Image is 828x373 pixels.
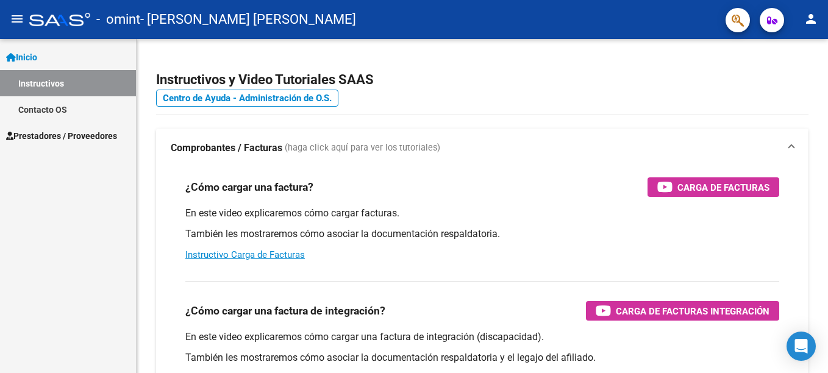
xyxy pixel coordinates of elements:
[586,301,779,321] button: Carga de Facturas Integración
[96,6,140,33] span: - omint
[616,304,769,319] span: Carga de Facturas Integración
[140,6,356,33] span: - [PERSON_NAME] [PERSON_NAME]
[787,332,816,361] div: Open Intercom Messenger
[156,129,808,168] mat-expansion-panel-header: Comprobantes / Facturas (haga click aquí para ver los tutoriales)
[156,90,338,107] a: Centro de Ayuda - Administración de O.S.
[185,351,779,364] p: También les mostraremos cómo asociar la documentación respaldatoria y el legajo del afiliado.
[6,51,37,64] span: Inicio
[285,141,440,155] span: (haga click aquí para ver los tutoriales)
[6,129,117,143] span: Prestadores / Proveedores
[677,180,769,195] span: Carga de Facturas
[185,207,779,220] p: En este video explicaremos cómo cargar facturas.
[185,249,305,260] a: Instructivo Carga de Facturas
[185,302,385,319] h3: ¿Cómo cargar una factura de integración?
[185,330,779,344] p: En este video explicaremos cómo cargar una factura de integración (discapacidad).
[185,179,313,196] h3: ¿Cómo cargar una factura?
[185,227,779,241] p: También les mostraremos cómo asociar la documentación respaldatoria.
[10,12,24,26] mat-icon: menu
[171,141,282,155] strong: Comprobantes / Facturas
[156,68,808,91] h2: Instructivos y Video Tutoriales SAAS
[804,12,818,26] mat-icon: person
[648,177,779,197] button: Carga de Facturas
